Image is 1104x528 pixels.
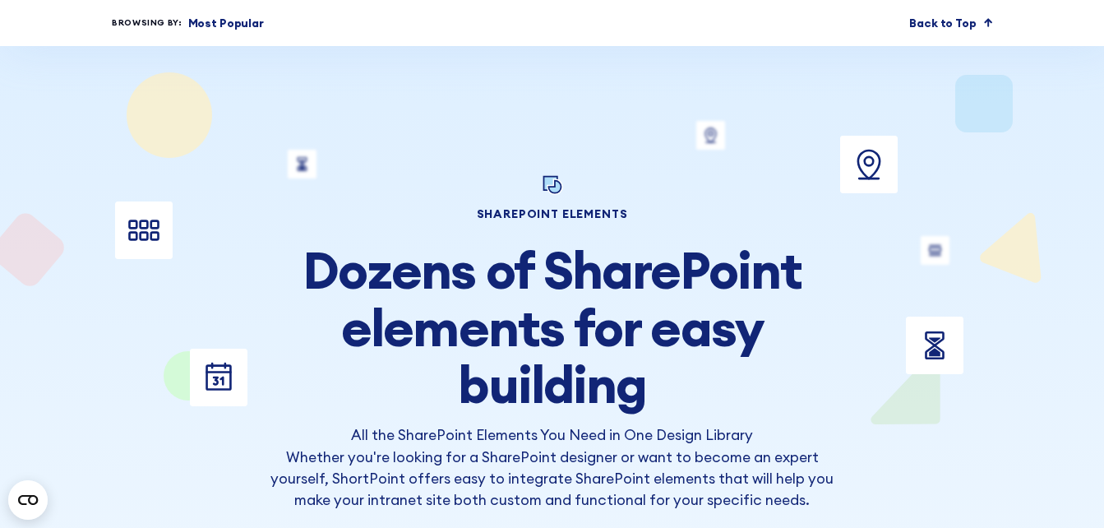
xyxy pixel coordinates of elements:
[1022,449,1104,528] div: Widget de chat
[1022,449,1104,528] iframe: Chat Widget
[267,209,837,219] h1: SHAREPOINT ELEMENTS
[267,242,837,413] h2: Dozens of SharePoint elements for easy building
[188,15,264,32] p: Most Popular
[909,15,992,32] a: Back to Top
[909,15,976,32] p: Back to Top
[267,424,837,446] h3: All the SharePoint Elements You Need in One Design Library
[267,447,837,512] p: Whether you're looking for a SharePoint designer or want to become an expert yourself, ShortPoint...
[8,480,48,520] button: Open CMP widget
[112,16,182,30] div: Browsing by:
